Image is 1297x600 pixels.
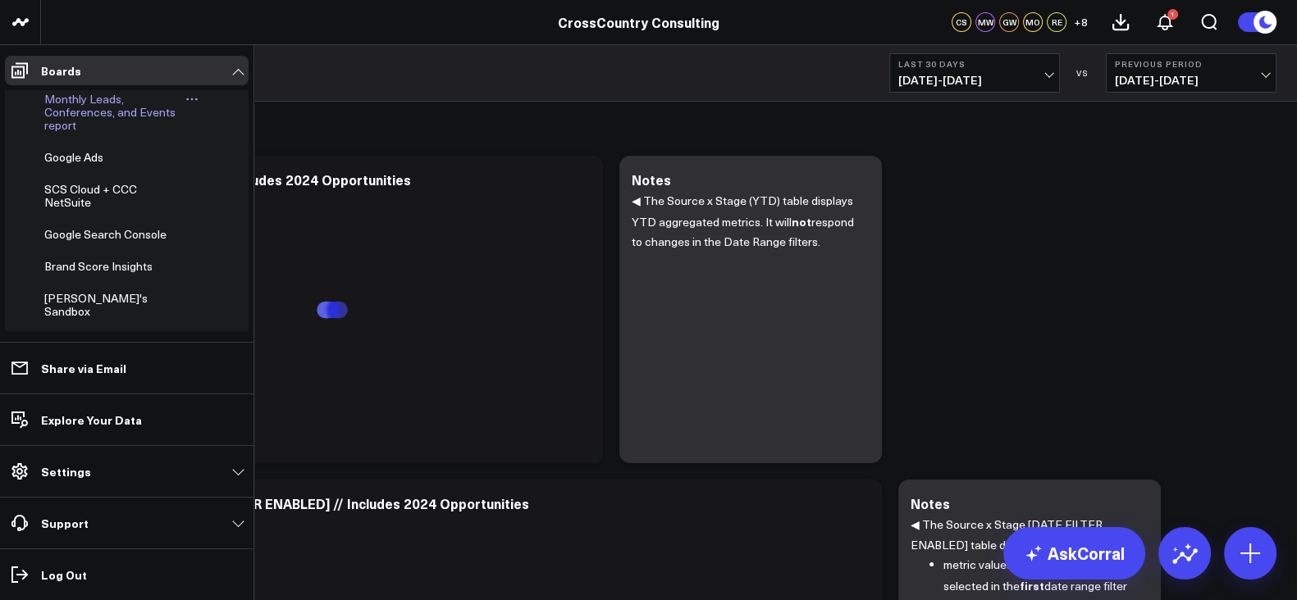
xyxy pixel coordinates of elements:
[5,560,249,589] a: Log Out
[792,213,811,230] b: not
[632,170,671,189] div: Notes
[41,413,142,426] p: Explore Your Data
[632,191,870,447] div: ◀ The Source x Stage (YTD) table displays YTD aggregated metrics. It will respond to changes in t...
[943,555,1136,596] li: metric values for the time period selected in the date range filter
[898,59,1051,69] b: Last 30 Days
[1167,9,1178,20] div: 1
[44,290,148,319] span: [PERSON_NAME]'s Sandbox
[41,465,91,478] p: Settings
[44,228,167,241] a: Google Search Console
[1115,74,1267,87] span: [DATE] - [DATE]
[44,226,167,242] span: Google Search Console
[1106,53,1276,93] button: Previous Period[DATE]-[DATE]
[952,12,971,32] div: CS
[44,260,153,273] a: Brand Score Insights
[41,568,87,581] p: Log Out
[911,494,950,512] div: Notes
[1068,68,1098,78] div: VS
[44,258,153,274] span: Brand Score Insights
[1020,577,1044,593] b: first
[975,12,995,32] div: MW
[1074,16,1088,28] span: + 8
[41,361,126,375] p: Share via Email
[1003,527,1145,580] a: AskCorral
[44,183,176,209] a: SCS Cloud + CCC NetSuite
[44,292,178,318] a: [PERSON_NAME]'s Sandbox
[44,93,185,132] a: Monthly Leads, Conferences, and Events report
[1023,12,1043,32] div: MO
[74,494,529,512] div: Source x Stage [DATE FILTER ENABLED] // Includes 2024 Opportunities
[38,329,121,358] button: Add Board
[999,12,1019,32] div: GW
[44,91,176,133] span: Monthly Leads, Conferences, and Events report
[41,64,81,77] p: Boards
[558,13,719,31] a: CrossCountry Consulting
[44,149,103,165] span: Google Ads
[898,74,1051,87] span: [DATE] - [DATE]
[1071,12,1090,32] button: +8
[911,515,1136,555] p: ◀ The Source x Stage [DATE FILTER ENABLED] table displays:
[1115,59,1267,69] b: Previous Period
[41,516,89,530] p: Support
[44,181,137,210] span: SCS Cloud + CCC NetSuite
[889,53,1060,93] button: Last 30 Days[DATE]-[DATE]
[44,151,103,164] a: Google Ads
[1047,12,1066,32] div: RE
